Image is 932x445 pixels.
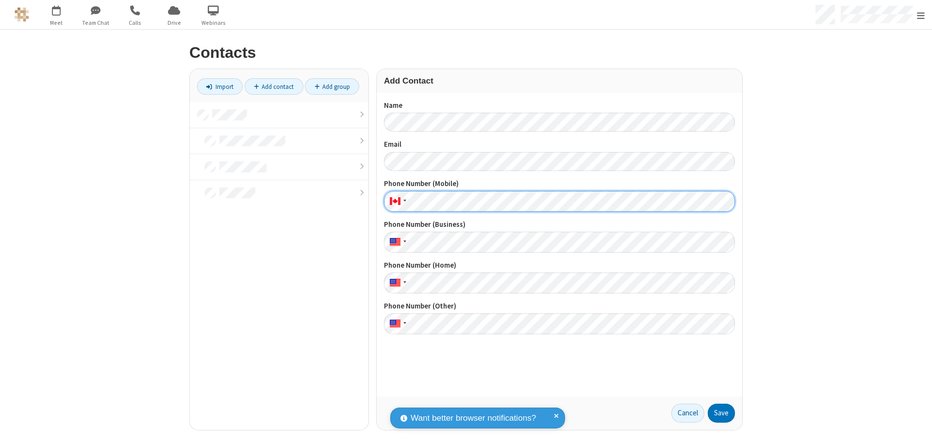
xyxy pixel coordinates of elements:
label: Phone Number (Other) [384,301,735,312]
h2: Contacts [189,44,743,61]
div: Canada: + 1 [384,191,409,212]
span: Drive [156,18,192,27]
span: Want better browser notifications? [411,412,536,425]
a: Add group [305,78,359,95]
span: Team Chat [77,18,114,27]
label: Phone Number (Home) [384,260,735,271]
div: United States: + 1 [384,232,409,253]
span: Calls [116,18,153,27]
label: Name [384,100,735,111]
span: Webinars [195,18,232,27]
span: Meet [38,18,74,27]
div: United States: + 1 [384,313,409,334]
a: Cancel [671,404,704,423]
h3: Add Contact [384,76,735,86]
iframe: Chat [908,420,925,438]
a: Add contact [245,78,303,95]
label: Phone Number (Business) [384,219,735,230]
button: Save [708,404,735,423]
a: Import [197,78,243,95]
label: Email [384,139,735,150]
label: Phone Number (Mobile) [384,178,735,189]
img: QA Selenium DO NOT DELETE OR CHANGE [15,7,29,22]
div: United States: + 1 [384,273,409,293]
